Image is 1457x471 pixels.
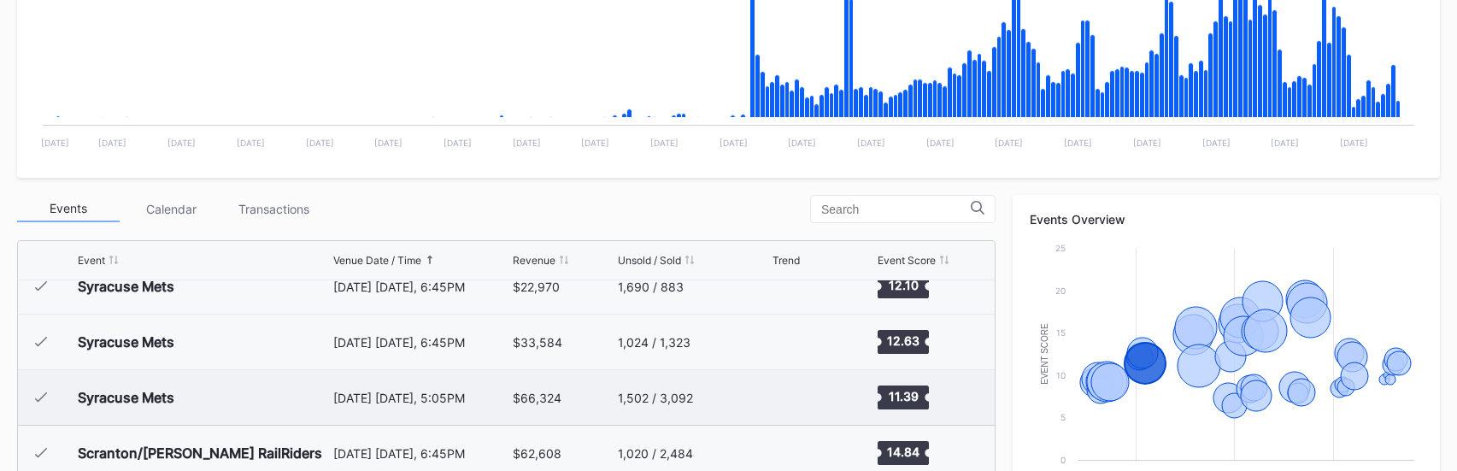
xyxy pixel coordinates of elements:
[513,138,541,148] text: [DATE]
[78,278,174,295] div: Syracuse Mets
[1040,323,1049,385] text: Event Score
[78,389,174,406] div: Syracuse Mets
[222,196,325,222] div: Transactions
[773,254,800,267] div: Trend
[333,254,421,267] div: Venue Date / Time
[333,335,509,350] div: [DATE] [DATE], 6:45PM
[374,138,402,148] text: [DATE]
[788,138,816,148] text: [DATE]
[444,138,472,148] text: [DATE]
[333,446,509,461] div: [DATE] [DATE], 6:45PM
[333,391,509,405] div: [DATE] [DATE], 5:05PM
[995,138,1023,148] text: [DATE]
[1056,327,1066,338] text: 15
[887,333,919,348] text: 12.63
[1340,138,1368,148] text: [DATE]
[1060,455,1066,465] text: 0
[78,333,174,350] div: Syracuse Mets
[618,391,693,405] div: 1,502 / 3,092
[513,391,561,405] div: $66,324
[1055,286,1066,296] text: 20
[773,376,824,419] svg: Chart title
[41,138,69,148] text: [DATE]
[1055,243,1066,253] text: 25
[333,280,509,294] div: [DATE] [DATE], 6:45PM
[513,280,560,294] div: $22,970
[306,138,334,148] text: [DATE]
[78,445,322,462] div: Scranton/[PERSON_NAME] RailRiders
[1030,212,1423,227] div: Events Overview
[167,138,196,148] text: [DATE]
[773,321,824,363] svg: Chart title
[878,254,936,267] div: Event Score
[888,278,918,292] text: 12.10
[78,254,105,267] div: Event
[581,138,609,148] text: [DATE]
[618,280,684,294] div: 1,690 / 883
[926,138,955,148] text: [DATE]
[1133,138,1161,148] text: [DATE]
[1064,138,1092,148] text: [DATE]
[17,196,120,222] div: Events
[1202,138,1231,148] text: [DATE]
[237,138,265,148] text: [DATE]
[650,138,679,148] text: [DATE]
[1271,138,1299,148] text: [DATE]
[720,138,748,148] text: [DATE]
[120,196,222,222] div: Calendar
[821,203,971,216] input: Search
[513,335,562,350] div: $33,584
[513,254,555,267] div: Revenue
[618,254,681,267] div: Unsold / Sold
[618,446,693,461] div: 1,020 / 2,484
[888,389,918,403] text: 11.39
[98,138,126,148] text: [DATE]
[618,335,690,350] div: 1,024 / 1,323
[887,445,919,459] text: 14.84
[773,265,824,308] svg: Chart title
[1060,412,1066,422] text: 5
[857,138,885,148] text: [DATE]
[1056,370,1066,380] text: 10
[513,446,561,461] div: $62,608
